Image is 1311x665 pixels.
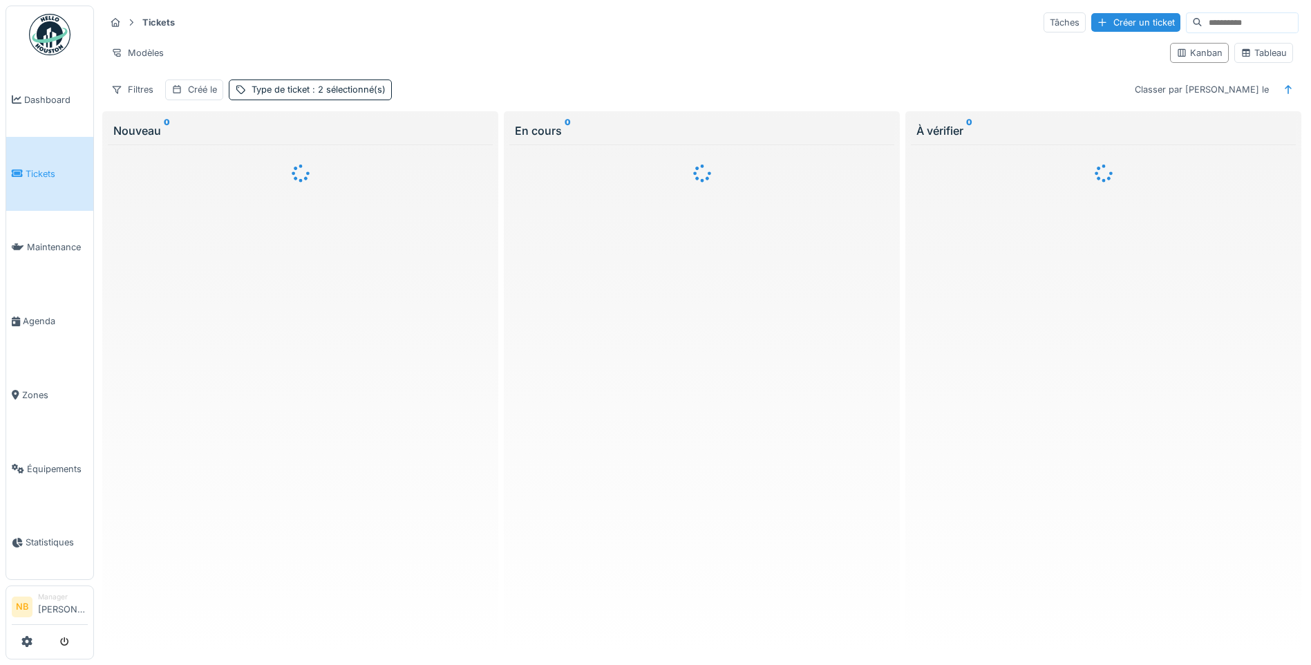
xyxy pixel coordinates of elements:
[27,462,88,476] span: Équipements
[916,122,1290,139] div: À vérifier
[164,122,170,139] sup: 0
[26,167,88,180] span: Tickets
[105,43,170,63] div: Modèles
[515,122,889,139] div: En cours
[310,84,386,95] span: : 2 sélectionné(s)
[27,241,88,254] span: Maintenance
[6,432,93,506] a: Équipements
[113,122,487,139] div: Nouveau
[6,284,93,358] a: Agenda
[966,122,972,139] sup: 0
[1241,46,1287,59] div: Tableau
[6,506,93,580] a: Statistiques
[23,315,88,328] span: Agenda
[1176,46,1223,59] div: Kanban
[105,79,160,100] div: Filtres
[38,592,88,602] div: Manager
[22,388,88,402] span: Zones
[188,83,217,96] div: Créé le
[38,592,88,621] li: [PERSON_NAME]
[6,63,93,137] a: Dashboard
[1129,79,1275,100] div: Classer par [PERSON_NAME] le
[6,358,93,432] a: Zones
[26,536,88,549] span: Statistiques
[24,93,88,106] span: Dashboard
[12,592,88,625] a: NB Manager[PERSON_NAME]
[29,14,70,55] img: Badge_color-CXgf-gQk.svg
[12,597,32,617] li: NB
[1044,12,1086,32] div: Tâches
[1091,13,1180,32] div: Créer un ticket
[252,83,386,96] div: Type de ticket
[6,137,93,211] a: Tickets
[137,16,180,29] strong: Tickets
[6,211,93,285] a: Maintenance
[565,122,571,139] sup: 0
